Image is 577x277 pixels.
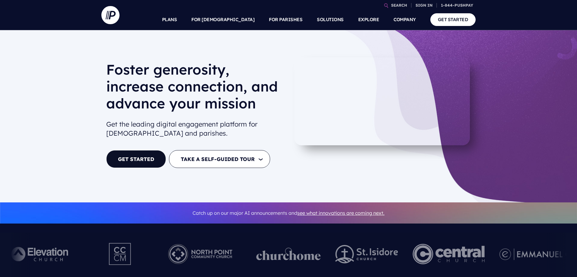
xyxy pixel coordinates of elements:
img: Pushpay_Logo__NorthPoint [159,237,242,271]
h2: Get the leading digital engagement platform for [DEMOGRAPHIC_DATA] and parishes. [106,117,284,141]
a: PLANS [162,9,177,30]
a: GET STARTED [106,150,166,168]
img: Pushpay_Logo__CCM [97,237,144,271]
a: FOR [DEMOGRAPHIC_DATA] [191,9,254,30]
a: FOR PARISHES [269,9,302,30]
img: Central Church Henderson NV [413,237,485,271]
h1: Foster generosity, increase connection, and advance your mission [106,61,284,117]
a: SOLUTIONS [317,9,344,30]
p: Catch up on our major AI announcements and [106,206,471,220]
a: see what innovations are coming next. [297,210,384,216]
a: COMPANY [394,9,416,30]
img: pp_logos_2 [335,245,398,263]
img: pp_logos_1 [256,248,321,260]
button: TAKE A SELF-GUIDED TOUR [169,150,270,168]
a: EXPLORE [358,9,379,30]
a: GET STARTED [430,13,476,26]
